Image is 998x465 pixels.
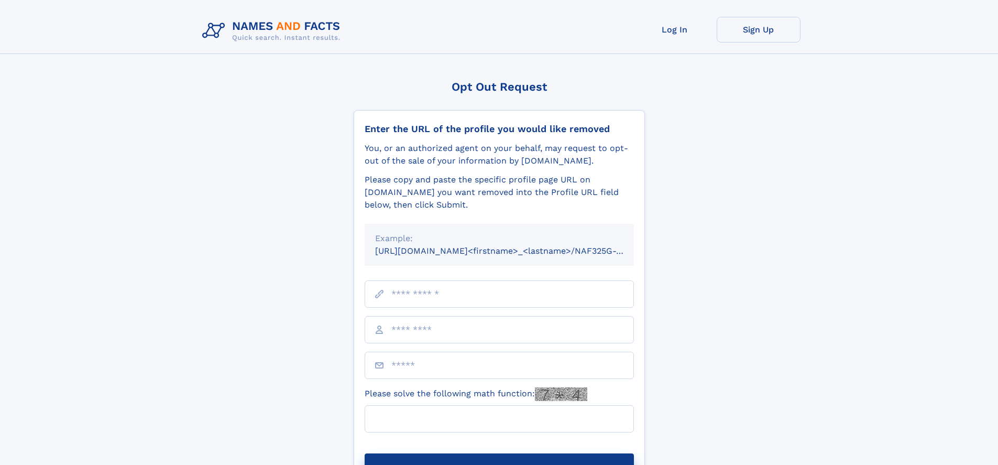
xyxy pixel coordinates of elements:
[354,80,645,93] div: Opt Out Request
[375,246,654,256] small: [URL][DOMAIN_NAME]<firstname>_<lastname>/NAF325G-xxxxxxxx
[365,174,634,211] div: Please copy and paste the specific profile page URL on [DOMAIN_NAME] you want removed into the Pr...
[375,232,623,245] div: Example:
[365,123,634,135] div: Enter the URL of the profile you would like removed
[633,17,717,42] a: Log In
[365,387,587,401] label: Please solve the following math function:
[717,17,800,42] a: Sign Up
[365,142,634,167] div: You, or an authorized agent on your behalf, may request to opt-out of the sale of your informatio...
[198,17,349,45] img: Logo Names and Facts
